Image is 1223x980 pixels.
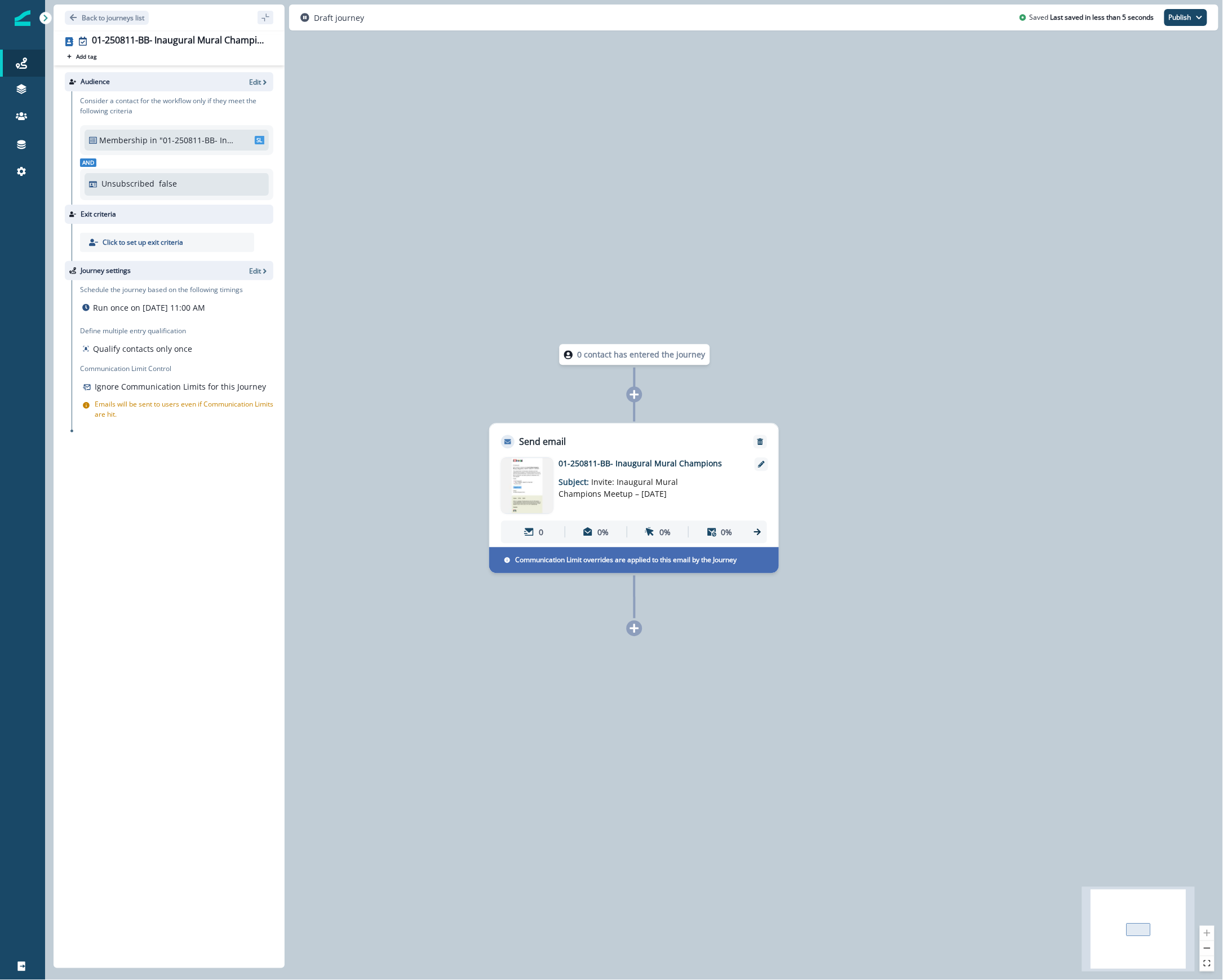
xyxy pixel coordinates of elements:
p: Emails will be sent to users even if Communication Limits are hit. [95,399,273,420]
span: Invite: Inaugural Mural Champions Meetup – [DATE] [559,477,678,500]
button: Remove [751,438,769,446]
p: Edit [249,266,261,276]
p: Add tag [76,53,96,60]
button: Edit [249,266,269,276]
p: Schedule the journey based on the following timings [80,285,243,295]
p: Subject: [559,470,699,500]
p: Consider a contact for the workflow only if they meet the following criteria [80,96,273,116]
p: in [150,134,157,146]
button: sidebar collapse toggle [258,11,273,24]
p: "01-250811-BB- Inaugural Mural Champions - Audience List" [159,134,235,146]
p: Back to journeys list [82,13,144,23]
p: Membership [99,134,148,146]
div: 01-250811-BB- Inaugural Mural Champions [92,35,269,47]
p: Qualify contacts only once [93,343,192,355]
p: Journey settings [81,266,131,276]
span: And [80,158,96,167]
p: Communication Limit Control [80,364,273,374]
p: Unsubscribed [101,178,154,189]
p: Exit criteria [81,209,116,219]
p: Click to set up exit criteria [103,237,183,248]
p: Run once on [DATE] 11:00 AM [93,302,205,314]
p: 0 [539,526,543,538]
button: Publish [1164,9,1207,26]
p: Saved [1030,12,1049,23]
p: Send email [519,435,566,449]
button: Edit [249,77,269,87]
p: 01-250811-BB- Inaugural Mural Champions [559,458,739,470]
p: 0% [721,526,733,538]
p: Communication Limit overrides are applied to this email by the Journey [515,555,737,566]
span: SL [255,136,265,144]
p: Define multiple entry qualification [80,326,194,336]
div: Send emailRemoveemail asset unavailable01-250811-BB- Inaugural Mural ChampionsSubject: Invite: In... [489,423,779,573]
p: Audience [81,77,110,87]
button: zoom out [1200,941,1215,956]
button: Add tag [65,52,99,61]
p: 0% [659,526,671,538]
p: Last saved in less than 5 seconds [1051,12,1154,23]
p: Ignore Communication Limits for this Journey [95,381,266,392]
img: Inflection [15,10,30,26]
p: 0 contact has entered the journey [577,349,705,361]
p: Edit [249,77,261,87]
p: 0% [597,526,609,538]
button: fit view [1200,956,1215,972]
p: false [159,178,177,189]
img: email asset unavailable [501,458,553,514]
p: Draft journey [314,12,364,24]
div: 0 contact has entered the journey [526,345,743,365]
button: Go back [65,11,149,25]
